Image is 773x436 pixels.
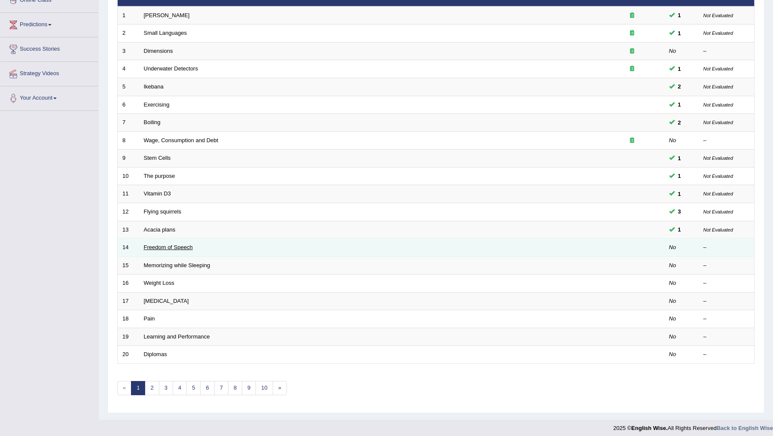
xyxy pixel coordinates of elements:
[200,381,214,395] a: 6
[675,171,685,180] span: You can still take this question
[118,42,139,60] td: 3
[703,84,733,89] small: Not Evaluated
[703,227,733,232] small: Not Evaluated
[144,190,171,197] a: Vitamin D3
[118,239,139,257] td: 14
[675,189,685,198] span: You can still take this question
[703,315,750,323] div: –
[228,381,242,395] a: 8
[605,65,660,73] div: Exam occurring question
[144,101,170,108] a: Exercising
[144,298,189,304] a: [MEDICAL_DATA]
[144,137,219,143] a: Wage, Consumption and Debt
[144,208,181,215] a: Flying squirrels
[669,315,676,322] em: No
[242,381,256,395] a: 9
[214,381,228,395] a: 7
[117,381,131,395] span: «
[118,60,139,78] td: 4
[144,333,210,340] a: Learning and Performance
[145,381,159,395] a: 2
[605,137,660,145] div: Exam occurring question
[703,209,733,214] small: Not Evaluated
[131,381,145,395] a: 1
[118,274,139,293] td: 16
[669,351,676,357] em: No
[118,24,139,43] td: 2
[669,298,676,304] em: No
[118,328,139,346] td: 19
[703,297,750,305] div: –
[144,83,164,90] a: Ikebana
[118,221,139,239] td: 13
[675,29,685,38] span: You can still take this question
[144,173,175,179] a: The purpose
[144,65,198,72] a: Underwater Detectors
[0,62,98,83] a: Strategy Videos
[144,30,187,36] a: Small Languages
[675,64,685,73] span: You can still take this question
[118,149,139,168] td: 9
[118,256,139,274] td: 15
[703,155,733,161] small: Not Evaluated
[256,381,273,395] a: 10
[0,13,98,34] a: Predictions
[669,137,676,143] em: No
[144,315,155,322] a: Pain
[144,262,210,268] a: Memorizing while Sleeping
[118,185,139,203] td: 11
[0,86,98,108] a: Your Account
[605,29,660,37] div: Exam occurring question
[144,280,174,286] a: Weight Loss
[703,137,750,145] div: –
[144,351,167,357] a: Diplomas
[703,66,733,71] small: Not Evaluated
[118,310,139,328] td: 18
[159,381,173,395] a: 3
[605,47,660,55] div: Exam occurring question
[669,48,676,54] em: No
[273,381,287,395] a: »
[675,207,685,216] span: You can still take this question
[118,114,139,132] td: 7
[144,119,161,125] a: Boiling
[144,226,176,233] a: Acacia plans
[703,279,750,287] div: –
[669,262,676,268] em: No
[613,420,773,432] div: 2025 © All Rights Reserved
[118,131,139,149] td: 8
[118,96,139,114] td: 6
[703,244,750,252] div: –
[703,30,733,36] small: Not Evaluated
[703,120,733,125] small: Not Evaluated
[669,280,676,286] em: No
[703,13,733,18] small: Not Evaluated
[703,351,750,359] div: –
[118,167,139,185] td: 10
[173,381,187,395] a: 4
[669,333,676,340] em: No
[118,346,139,364] td: 20
[703,47,750,55] div: –
[703,333,750,341] div: –
[118,292,139,310] td: 17
[717,425,773,431] a: Back to English Wise
[703,102,733,107] small: Not Evaluated
[144,155,171,161] a: Stem Cells
[675,225,685,234] span: You can still take this question
[0,37,98,59] a: Success Stories
[675,82,685,91] span: You can still take this question
[144,48,173,54] a: Dimensions
[703,262,750,270] div: –
[675,154,685,163] span: You can still take this question
[669,244,676,250] em: No
[144,12,190,18] a: [PERSON_NAME]
[144,244,193,250] a: Freedom of Speech
[631,425,667,431] strong: English Wise.
[703,174,733,179] small: Not Evaluated
[605,12,660,20] div: Exam occurring question
[186,381,201,395] a: 5
[675,118,685,127] span: You can still take this question
[675,100,685,109] span: You can still take this question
